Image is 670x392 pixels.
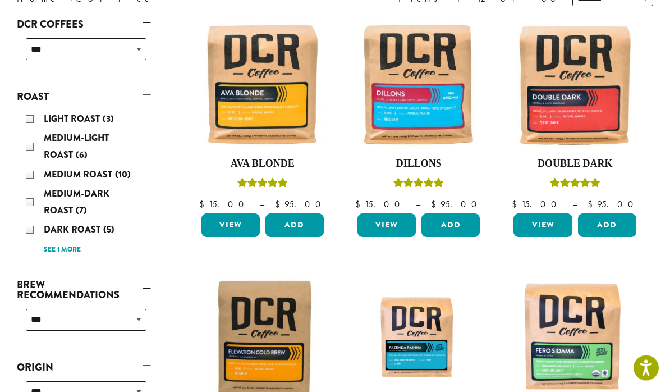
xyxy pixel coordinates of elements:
[512,199,562,211] bdi: 15.00
[578,214,636,238] button: Add
[103,113,114,126] span: (3)
[550,177,600,194] div: Rated 4.50 out of 5
[17,107,151,262] div: Roast
[355,158,483,171] h4: Dillons
[512,199,521,211] span: $
[275,199,284,211] span: $
[588,199,597,211] span: $
[431,199,482,211] bdi: 95.00
[115,168,131,181] span: (10)
[511,158,639,171] h4: Double Dark
[17,358,151,377] a: Origin
[275,199,326,211] bdi: 95.00
[44,224,103,236] span: Dark Roast
[199,199,249,211] bdi: 15.00
[421,214,480,238] button: Add
[511,21,639,209] a: Double DarkRated 4.50 out of 5
[355,199,405,211] bdi: 15.00
[260,199,264,211] span: –
[416,199,420,211] span: –
[588,199,639,211] bdi: 95.00
[44,132,109,162] span: Medium-Light Roast
[431,199,440,211] span: $
[44,168,115,181] span: Medium Roast
[17,88,151,107] a: Roast
[103,224,114,236] span: (5)
[17,34,151,74] div: DCR Coffees
[199,21,327,209] a: Ava BlondeRated 5.00 out of 5
[198,21,326,149] img: Ava-Blonde-12oz-1-300x300.jpg
[357,214,416,238] a: View
[44,245,81,256] a: See 1 more
[199,199,209,211] span: $
[76,149,88,162] span: (6)
[237,177,288,194] div: Rated 5.00 out of 5
[17,276,151,305] a: Brew Recommendations
[17,15,151,34] a: DCR Coffees
[355,199,365,211] span: $
[44,188,109,217] span: Medium-Dark Roast
[513,214,572,238] a: View
[355,21,483,149] img: Dillons-12oz-300x300.jpg
[201,214,260,238] a: View
[44,113,103,126] span: Light Roast
[17,305,151,345] div: Brew Recommendations
[76,204,87,217] span: (7)
[355,21,483,209] a: DillonsRated 5.00 out of 5
[393,177,444,194] div: Rated 5.00 out of 5
[572,199,577,211] span: –
[355,291,483,387] img: Fazenda-Rainha_12oz_Mockup.jpg
[199,158,327,171] h4: Ava Blonde
[511,21,639,149] img: Double-Dark-12oz-300x300.jpg
[265,214,324,238] button: Add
